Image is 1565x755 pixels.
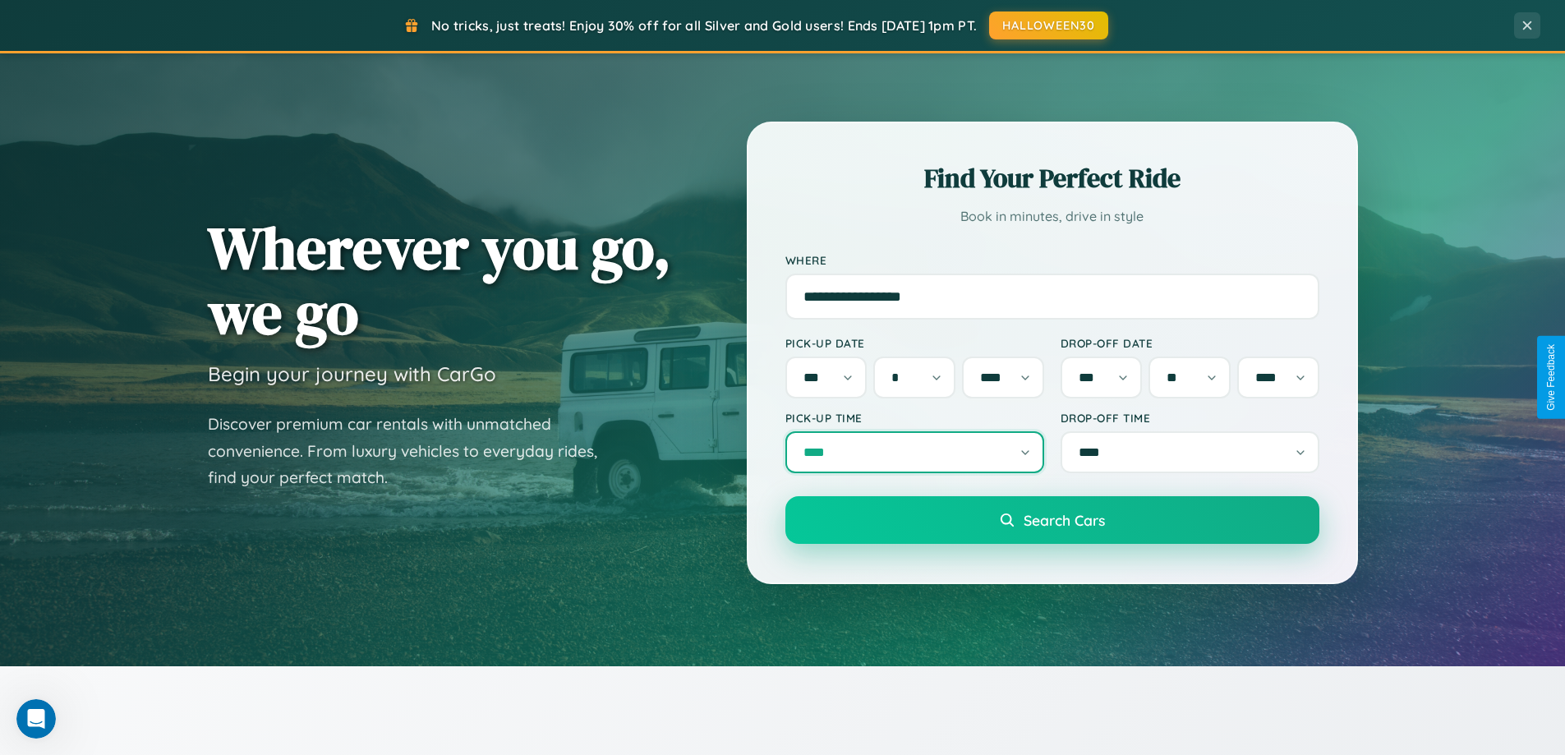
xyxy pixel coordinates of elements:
[208,361,496,386] h3: Begin your journey with CarGo
[785,205,1319,228] p: Book in minutes, drive in style
[208,411,619,491] p: Discover premium car rentals with unmatched convenience. From luxury vehicles to everyday rides, ...
[1024,511,1105,529] span: Search Cars
[431,17,977,34] span: No tricks, just treats! Enjoy 30% off for all Silver and Gold users! Ends [DATE] 1pm PT.
[785,160,1319,196] h2: Find Your Perfect Ride
[16,699,56,739] iframe: Intercom live chat
[1061,336,1319,350] label: Drop-off Date
[208,215,671,345] h1: Wherever you go, we go
[785,411,1044,425] label: Pick-up Time
[1545,344,1557,411] div: Give Feedback
[1061,411,1319,425] label: Drop-off Time
[785,496,1319,544] button: Search Cars
[785,253,1319,267] label: Where
[989,12,1108,39] button: HALLOWEEN30
[785,336,1044,350] label: Pick-up Date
